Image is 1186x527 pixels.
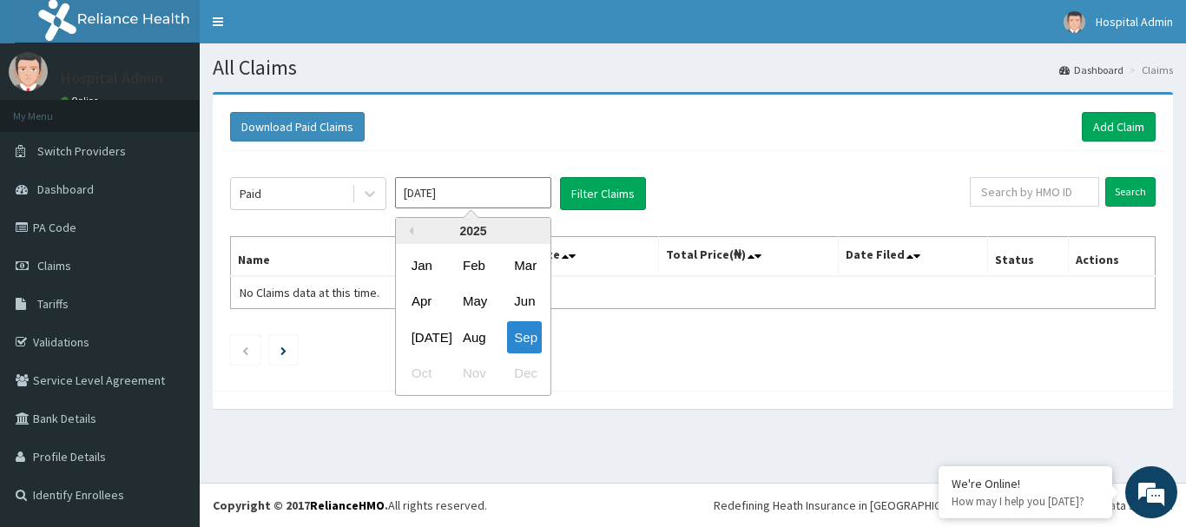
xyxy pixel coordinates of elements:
input: Search [1105,177,1156,207]
span: Tariffs [37,296,69,312]
img: User Image [9,52,48,91]
div: Choose January 2025 [405,249,439,281]
div: Choose March 2025 [507,249,542,281]
span: Switch Providers [37,143,126,159]
span: No Claims data at this time. [240,285,379,300]
div: Choose April 2025 [405,286,439,318]
li: Claims [1125,63,1173,77]
span: Hospital Admin [1096,14,1173,30]
h1: All Claims [213,56,1173,79]
a: Dashboard [1059,63,1123,77]
input: Search by HMO ID [970,177,1099,207]
div: Redefining Heath Insurance in [GEOGRAPHIC_DATA] using Telemedicine and Data Science! [714,497,1173,514]
th: Total Price(₦) [658,237,839,277]
footer: All rights reserved. [200,483,1186,527]
div: Choose May 2025 [456,286,491,318]
div: We're Online! [952,476,1099,491]
a: Next page [280,342,287,358]
div: Choose February 2025 [456,249,491,281]
input: Select Month and Year [395,177,551,208]
div: Choose August 2025 [456,321,491,353]
a: Previous page [241,342,249,358]
div: Choose June 2025 [507,286,542,318]
span: Dashboard [37,181,94,197]
th: Status [988,237,1069,277]
th: Actions [1068,237,1155,277]
div: Paid [240,185,261,202]
div: month 2025-09 [396,247,550,392]
th: Name [231,237,464,277]
p: How may I help you today? [952,494,1099,509]
p: Hospital Admin [61,70,163,86]
button: Previous Year [405,227,413,235]
button: Filter Claims [560,177,646,210]
a: Add Claim [1082,112,1156,142]
div: Choose September 2025 [507,321,542,353]
th: Date Filed [839,237,988,277]
img: User Image [1064,11,1085,33]
strong: Copyright © 2017 . [213,497,388,513]
div: Choose July 2025 [405,321,439,353]
a: Online [61,95,102,107]
a: RelianceHMO [310,497,385,513]
button: Download Paid Claims [230,112,365,142]
span: Claims [37,258,71,273]
div: 2025 [396,218,550,244]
